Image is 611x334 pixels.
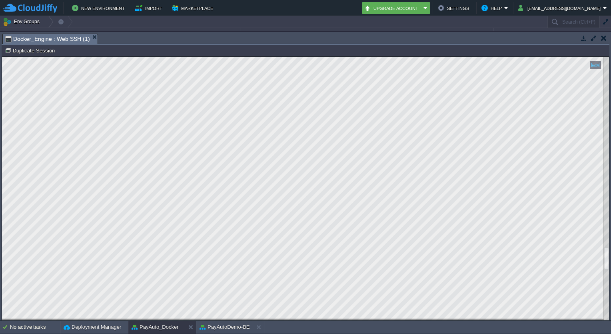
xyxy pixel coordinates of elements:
button: Settings [438,3,471,13]
div: Usage [409,28,493,37]
div: Status [241,28,280,37]
button: Import [135,3,165,13]
div: No active tasks [10,321,60,334]
div: Tags [281,28,408,37]
button: Duplicate Session [5,47,57,54]
button: PayAuto_Docker [132,323,179,331]
button: Marketplace [172,3,216,13]
button: New Environment [72,3,127,13]
div: Name [1,28,240,37]
button: Deployment Manager [64,323,121,331]
img: CloudJiffy [3,3,57,13]
span: Docker_Engine : Web SSH (1) [5,34,90,44]
button: Upgrade Account [364,3,421,13]
button: Help [481,3,504,13]
button: Env Groups [3,16,42,27]
button: [EMAIL_ADDRESS][DOMAIN_NAME] [518,3,603,13]
button: PayAutoDemo-BE [200,323,250,331]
